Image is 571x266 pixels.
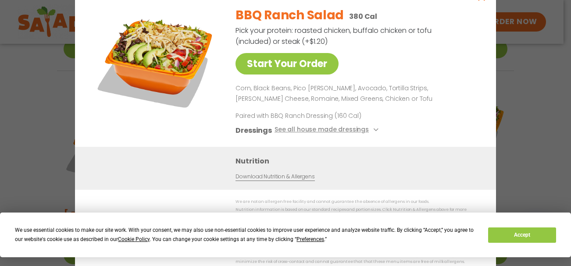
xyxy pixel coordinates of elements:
[488,227,556,243] button: Accept
[236,111,398,120] p: Paired with BBQ Ranch Dressing (160 Cal)
[349,11,377,22] p: 380 Cal
[236,172,314,181] a: Download Nutrition & Allergens
[236,206,478,220] p: Nutrition information is based on our standard recipes and portion sizes. Click Nutrition & Aller...
[236,25,433,47] p: Pick your protein: roasted chicken, buffalo chicken or tofu (included) or steak (+$1.20)
[296,236,324,242] span: Preferences
[15,226,478,244] div: We use essential cookies to make our site work. With your consent, we may also use non-essential ...
[236,199,478,205] p: We are not an allergen free facility and cannot guarantee the absence of allergens in our foods.
[236,53,339,74] a: Start Your Order
[275,124,381,135] button: See all house made dressings
[236,155,483,166] h3: Nutrition
[236,6,344,25] h2: BBQ Ranch Salad
[236,252,478,266] p: While our menu includes foods that are made without dairy, our restaurants are not dairy free. We...
[236,124,272,135] h3: Dressings
[118,236,150,242] span: Cookie Policy
[236,83,475,104] p: Corn, Black Beans, Pico [PERSON_NAME], Avocado, Tortilla Strips, [PERSON_NAME] Cheese, Romaine, M...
